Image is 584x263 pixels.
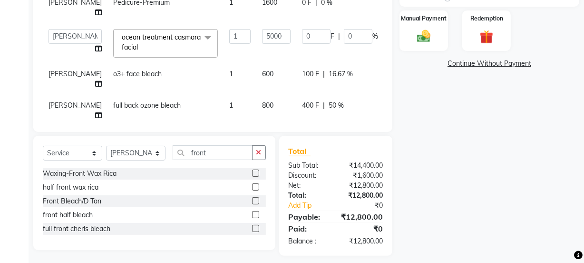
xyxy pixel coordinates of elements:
div: Sub Total: [282,161,336,171]
img: _gift.svg [476,29,497,45]
span: o3+ face bleach [113,70,162,78]
div: Net: [282,181,336,191]
div: Paid: [282,223,336,234]
span: 1 [229,70,233,78]
span: 600 [262,70,273,78]
div: front half bleach [43,210,93,220]
div: ₹0 [336,223,390,234]
div: half front wax rica [43,182,98,192]
div: ₹12,800.00 [334,211,390,223]
span: [PERSON_NAME] [49,70,102,78]
div: Balance : [282,236,336,246]
div: full front cherls bleach [43,224,110,234]
span: Total [289,146,311,156]
span: F [331,31,334,41]
span: | [338,31,340,41]
span: 1 [229,101,233,110]
div: ₹12,800.00 [336,236,390,246]
img: _cash.svg [413,29,435,44]
div: Payable: [282,211,334,223]
span: 50 % [329,101,344,111]
a: x [138,43,142,51]
div: Waxing-Front Wax Rica [43,169,117,179]
span: 400 F [302,101,319,111]
span: ocean treatment casmara facial [122,33,201,51]
span: 16.67 % [329,69,353,79]
span: 100 F [302,69,319,79]
a: Continue Without Payment [401,59,577,69]
span: | [323,101,325,111]
div: Total: [282,191,336,201]
span: full back ozone bleach [113,101,181,110]
div: ₹1,600.00 [336,171,390,181]
div: ₹0 [345,201,390,211]
a: Add Tip [282,201,345,211]
div: ₹14,400.00 [336,161,390,171]
input: Search or Scan [173,145,253,160]
div: Discount: [282,171,336,181]
label: Redemption [470,14,503,23]
span: 800 [262,101,273,110]
div: ₹12,800.00 [336,181,390,191]
span: % [372,31,378,41]
div: ₹12,800.00 [336,191,390,201]
div: Front Bleach/D Tan [43,196,101,206]
span: | [323,69,325,79]
span: [PERSON_NAME] [49,101,102,110]
label: Manual Payment [401,14,447,23]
